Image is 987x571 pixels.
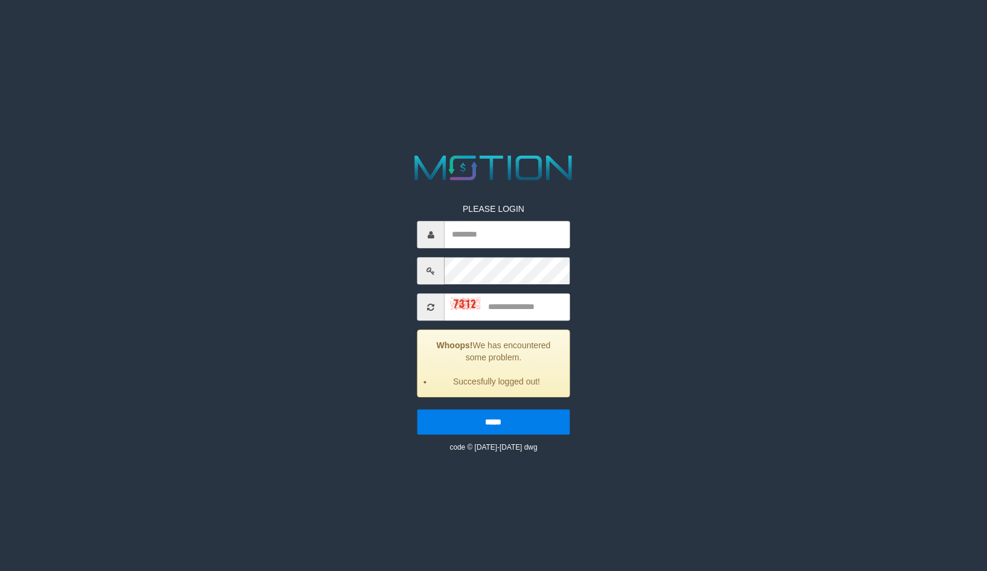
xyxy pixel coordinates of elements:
[437,341,473,351] strong: Whoops!
[451,298,481,310] img: captcha
[417,330,570,398] div: We has encountered some problem.
[433,376,560,388] li: Succesfully logged out!
[449,444,537,452] small: code © [DATE]-[DATE] dwg
[417,203,570,215] p: PLEASE LOGIN
[407,151,580,185] img: MOTION_logo.png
